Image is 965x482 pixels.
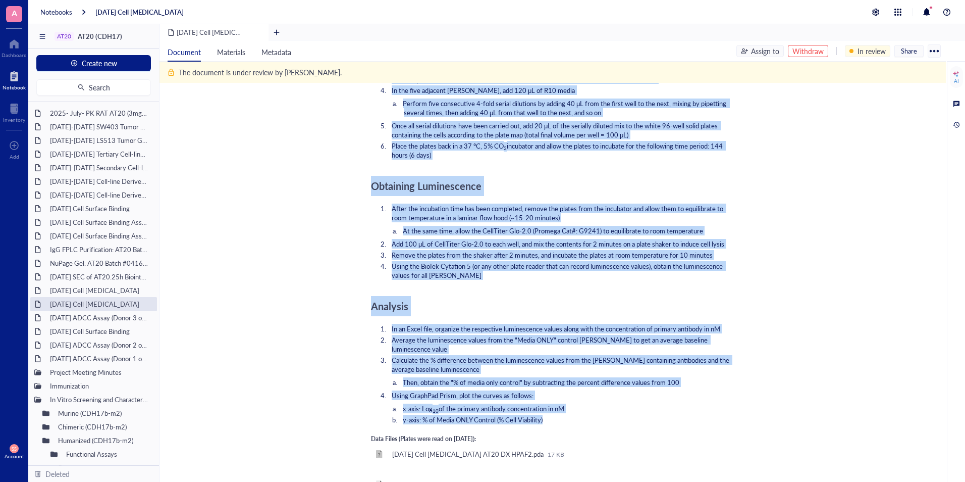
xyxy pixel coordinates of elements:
a: [DATE] Cell [MEDICAL_DATA] [95,8,184,17]
div: Notebook [3,84,26,90]
div: [DATE] Cell Surface Binding Assay [45,229,153,243]
div: Humanized (CDH17b-m2) [53,433,153,448]
div: Cell [MEDICAL_DATA] [70,461,153,475]
div: In review [857,45,886,57]
span: Metadata [261,47,291,57]
div: Functional Assays [62,447,153,461]
span: Remove the plates from the shaker after 2 minutes, and incubate the plates at room temperature fo... [392,250,713,260]
div: Inventory [3,117,25,123]
span: y-axis: % of Media ONLY Control (% Cell Viability) [403,415,543,424]
span: Data Files (Plates were read on [DATE]): [371,435,476,443]
div: [DATE] Cell [MEDICAL_DATA] AT20 DX HPAF2.pda [392,450,544,459]
span: Share [901,46,917,56]
span: Place the plates back in a 37 ºC, 5% CO [392,141,504,151]
div: [DATE]-[DATE] SW403 Tumor Growth Pilot Study [45,120,153,134]
div: [DATE]-[DATE] Cell-line Derived Xenograft (CDX) Model SNU-16 [45,188,153,202]
span: At the same time, allow the CellTiter Glo-2.0 (Promega Cat#: G9241) to equilibrate to room temper... [403,226,703,235]
div: AT20 [57,33,71,40]
span: Average the luminescence values from the "Media ONLY" control [PERSON_NAME] to get an average bas... [392,335,709,354]
div: [DATE]-[DATE] Tertiary Cell-line Derived Xenograft (CDX) Model SNU-16 [45,147,153,161]
div: [DATE]-[DATE] Cell-line Derived Xenograft (CDX) Model AsPC-1 [45,174,153,188]
span: x-axis: Log [403,404,433,413]
div: Immunization [45,379,153,393]
span: Perform five consecutive 4-fold serial dilutions by adding 40 μL from the first well to the next,... [403,99,728,117]
span: Add 100 μL of CellTiter Glo-2.0 to each well, and mix the contents for 2 minutes on a plate shake... [392,239,725,249]
span: Once all serial dilutions have been carried out, add 20 μL of the serially diluted mix to the whi... [392,121,720,139]
span: Search [89,83,110,91]
div: Deleted [45,468,70,479]
div: Dashboard [2,52,27,58]
span: Create new [82,59,117,67]
div: 17 KB [548,450,564,458]
a: Notebook [3,68,26,90]
span: Then, obtain the "% of media only control" by subtracting the percent difference values from 100 [403,377,679,387]
div: Withdraw [792,45,824,57]
div: AI [954,78,959,84]
div: [DATE] ADCC Assay (Donor 3 out of 3) [45,311,153,325]
span: incubator and allow the plates to incubate for the following time period: 144 hours (6 days) [392,141,724,160]
span: SS [12,446,16,452]
div: [DATE] Cell Surface Binding [45,202,153,216]
div: Project Meeting Minutes [45,365,153,379]
span: Using the BioTek Cytation 5 (or any other plate reader that can record luminescence values), obta... [392,261,724,280]
a: Dashboard [2,36,27,58]
div: NuPage Gel: AT20 Batch #04162025, #051525, #060325 [45,256,153,270]
div: IgG FPLC Purification: AT20 Batch #060325 [45,243,153,257]
div: In Vitro Screening and Characterization [45,393,153,407]
span: Calculate the % difference between the luminescence values from the [PERSON_NAME] containing anti... [392,355,731,374]
span: Using GraphPad Prism, plot the curves as follows: [392,391,533,400]
div: Add [10,154,19,160]
span: After the incubation time has been completed, remove the plates from the incubator and allow them... [392,204,725,222]
div: [DATE] SEC of AT20.25h Biointron [45,270,153,284]
a: Notebooks [40,8,72,17]
div: Chimeric (CDH17b-m2) [53,420,153,434]
div: Murine (CDH17b-m2) [53,406,153,420]
span: In an Excel file, organize the respective luminescence values along with the concentration of pri... [392,324,720,333]
span: Obtaining Luminescence [371,179,481,193]
div: [DATE] ADCC Assay (Donor 2 out of 3) [45,338,153,352]
span: In the five adjacent [PERSON_NAME], add 120 μL of R10 media [392,85,575,95]
span: of the primary antibody concentration in nM [439,404,564,413]
div: [DATE]-[DATE] Secondary Cell-line Derived Xenograft (CDX) Model SNU-16 [45,161,153,175]
button: Create new [36,55,151,71]
div: [DATE] Cell [MEDICAL_DATA] [45,297,153,311]
span: AT20 (CDH17) [78,31,122,41]
div: [DATE] Cell Surface Binding Assay [45,215,153,229]
span: Document [168,47,201,57]
span: Materials [217,47,245,57]
a: Inventory [3,101,25,123]
span: Analysis [371,299,408,313]
div: Assign to [751,45,779,57]
div: 2025- July- PK RAT AT20 (3mg/kg; 6mg/kg & 9mg/kg) [45,106,153,120]
div: [DATE] ADCC Assay (Donor 1 out of 3) [45,352,153,366]
button: Share [894,45,924,57]
span: A [12,7,17,19]
button: Search [36,79,151,95]
div: [DATE]-[DATE] LS513 Tumor Growth Pilot Study [45,133,153,148]
div: [DATE] Cell Surface Binding [45,324,153,339]
div: The document is under review by [PERSON_NAME]. [179,67,342,78]
span: 10 [433,407,439,414]
div: [DATE] Cell [MEDICAL_DATA] [45,283,153,298]
span: 2 [504,144,507,152]
div: Account [5,453,24,459]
